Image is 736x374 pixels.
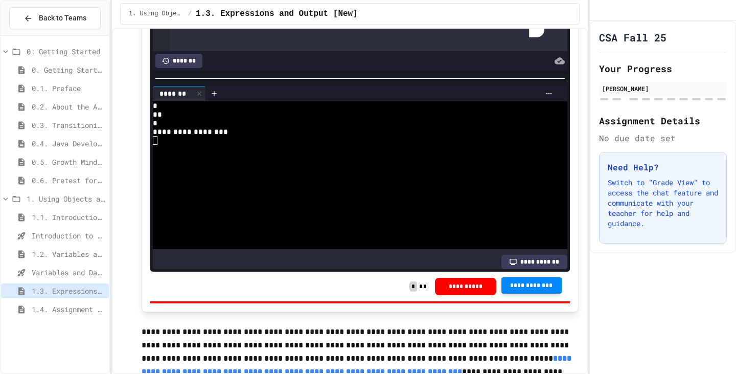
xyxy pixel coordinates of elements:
span: 0: Getting Started [27,46,105,57]
div: [PERSON_NAME] [602,84,724,93]
span: / [188,10,192,18]
p: Switch to "Grade View" to access the chat feature and communicate with your teacher for help and ... [608,178,718,229]
span: 1.3. Expressions and Output [New] [196,8,358,20]
span: Introduction to Algorithms, Programming, and Compilers [32,230,105,241]
span: 1. Using Objects and Methods [129,10,184,18]
span: 0.2. About the AP CSA Exam [32,101,105,112]
span: 0.6. Pretest for the AP CSA Exam [32,175,105,186]
div: No due date set [599,132,727,144]
span: 1.3. Expressions and Output [New] [32,285,105,296]
span: 0.5. Growth Mindset and Pair Programming [32,157,105,167]
span: 0.1. Preface [32,83,105,94]
span: 0.3. Transitioning from AP CSP to AP CSA [32,120,105,130]
span: 0. Getting Started [32,64,105,75]
span: 1. Using Objects and Methods [27,193,105,204]
span: 0.4. Java Development Environments [32,138,105,149]
h2: Assignment Details [599,114,727,128]
span: 1.1. Introduction to Algorithms, Programming, and Compilers [32,212,105,223]
span: 1.4. Assignment and Input [32,304,105,315]
span: 1.2. Variables and Data Types [32,249,105,259]
h2: Your Progress [599,61,727,76]
span: Back to Teams [39,13,86,24]
h1: CSA Fall 25 [599,30,666,45]
span: Variables and Data Types - Quiz [32,267,105,278]
h3: Need Help? [608,161,718,173]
